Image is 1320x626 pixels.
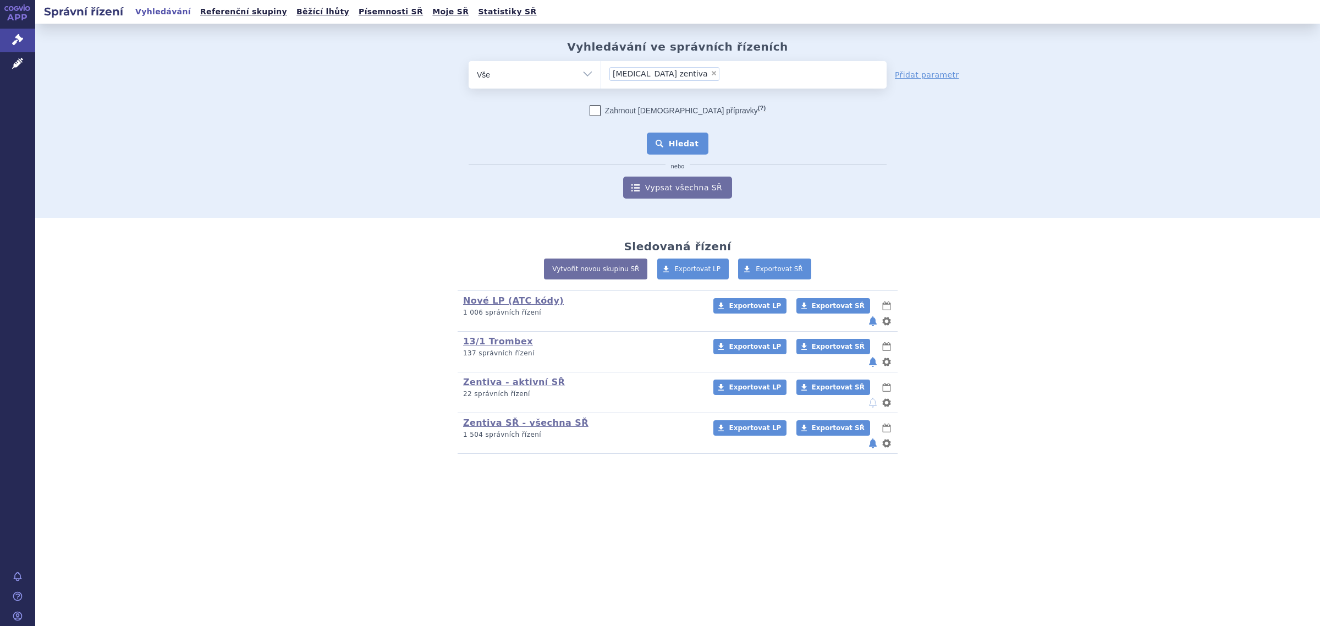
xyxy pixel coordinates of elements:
[711,70,717,76] span: ×
[35,4,132,19] h2: Správní řízení
[293,4,353,19] a: Běžící lhůty
[867,315,878,328] button: notifikace
[812,343,865,350] span: Exportovat SŘ
[475,4,540,19] a: Statistiky SŘ
[881,340,892,353] button: lhůty
[796,420,870,436] a: Exportovat SŘ
[812,383,865,391] span: Exportovat SŘ
[738,259,811,279] a: Exportovat SŘ
[713,380,787,395] a: Exportovat LP
[729,424,781,432] span: Exportovat LP
[812,424,865,432] span: Exportovat SŘ
[713,339,787,354] a: Exportovat LP
[867,355,878,369] button: notifikace
[881,299,892,312] button: lhůty
[544,259,647,279] a: Vytvořit novou skupinu SŘ
[463,377,565,387] a: Zentiva - aktivní SŘ
[623,177,732,199] a: Vypsat všechna SŘ
[624,240,731,253] h2: Sledovaná řízení
[895,69,959,80] a: Přidat parametr
[463,349,699,358] p: 137 správních řízení
[729,343,781,350] span: Exportovat LP
[675,265,721,273] span: Exportovat LP
[197,4,290,19] a: Referenční skupiny
[463,389,699,399] p: 22 správních řízení
[796,380,870,395] a: Exportovat SŘ
[567,40,788,53] h2: Vyhledávání ve správních řízeních
[758,105,766,112] abbr: (?)
[463,308,699,317] p: 1 006 správních řízení
[665,163,690,170] i: nebo
[867,437,878,450] button: notifikace
[355,4,426,19] a: Písemnosti SŘ
[881,355,892,369] button: nastavení
[881,381,892,394] button: lhůty
[729,302,781,310] span: Exportovat LP
[647,133,709,155] button: Hledat
[713,298,787,314] a: Exportovat LP
[796,298,870,314] a: Exportovat SŘ
[613,70,708,78] span: [MEDICAL_DATA] zentiva
[429,4,472,19] a: Moje SŘ
[729,383,781,391] span: Exportovat LP
[132,4,194,19] a: Vyhledávání
[463,295,564,306] a: Nové LP (ATC kódy)
[463,430,699,440] p: 1 504 správních řízení
[867,396,878,409] button: notifikace
[881,421,892,435] button: lhůty
[796,339,870,354] a: Exportovat SŘ
[756,265,803,273] span: Exportovat SŘ
[881,396,892,409] button: nastavení
[723,67,833,80] input: [MEDICAL_DATA] zentiva
[590,105,766,116] label: Zahrnout [DEMOGRAPHIC_DATA] přípravky
[812,302,865,310] span: Exportovat SŘ
[463,418,588,428] a: Zentiva SŘ - všechna SŘ
[881,437,892,450] button: nastavení
[881,315,892,328] button: nastavení
[463,336,533,347] a: 13/1 Trombex
[713,420,787,436] a: Exportovat LP
[657,259,729,279] a: Exportovat LP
